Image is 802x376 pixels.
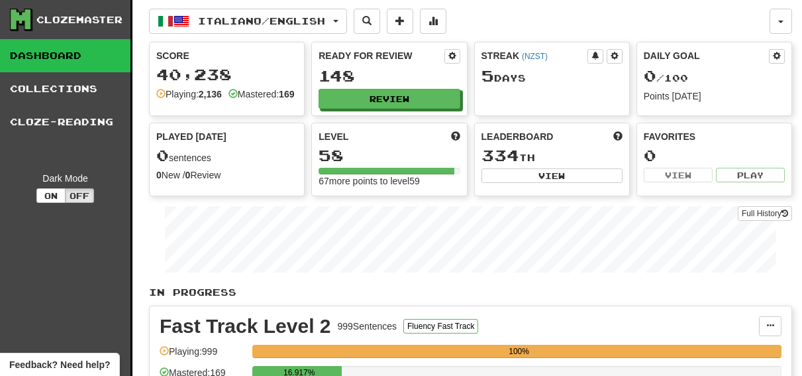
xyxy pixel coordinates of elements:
[156,88,222,101] div: Playing:
[228,88,295,101] div: Mastered:
[481,66,494,85] span: 5
[522,52,548,61] a: (NZST)
[156,130,226,143] span: Played [DATE]
[644,130,785,143] div: Favorites
[198,15,325,27] span: Italiano / English
[156,170,162,180] strong: 0
[481,168,623,183] button: View
[319,89,460,109] button: Review
[481,147,623,164] div: th
[613,130,623,143] span: This week in points, UTC
[644,66,656,85] span: 0
[481,130,554,143] span: Leaderboard
[481,68,623,85] div: Day s
[420,9,446,34] button: More stats
[149,9,347,34] button: Italiano/English
[160,316,331,336] div: Fast Track Level 2
[156,168,297,182] div: New / Review
[481,146,519,164] span: 334
[156,49,297,62] div: Score
[319,147,460,164] div: 58
[319,174,460,188] div: 67 more points to level 59
[644,72,688,84] span: / 100
[156,66,297,83] div: 40,238
[403,319,478,334] button: Fluency Fast Track
[156,147,297,164] div: sentences
[644,90,785,103] div: Points [DATE]
[160,345,246,367] div: Playing: 999
[644,168,713,182] button: View
[644,49,769,64] div: Daily Goal
[185,170,191,180] strong: 0
[199,89,222,99] strong: 2,136
[387,9,413,34] button: Add sentence to collection
[256,345,781,358] div: 100%
[644,147,785,164] div: 0
[10,172,121,185] div: Dark Mode
[279,89,294,99] strong: 169
[451,130,460,143] span: Score more points to level up
[738,206,792,221] a: Full History
[9,358,110,371] span: Open feedback widget
[156,146,169,164] span: 0
[338,320,397,333] div: 999 Sentences
[36,188,66,203] button: On
[481,49,587,62] div: Streak
[716,168,785,182] button: Play
[319,49,444,62] div: Ready for Review
[319,130,348,143] span: Level
[36,13,123,27] div: Clozemaster
[149,286,792,299] p: In Progress
[65,188,94,203] button: Off
[354,9,380,34] button: Search sentences
[319,68,460,84] div: 148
